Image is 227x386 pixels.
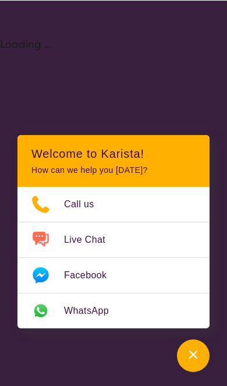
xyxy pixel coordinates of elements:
span: Live Chat [64,231,119,248]
span: Facebook [64,266,120,284]
h2: Welcome to Karista! [31,146,196,160]
span: Call us [64,195,108,213]
p: How can we help you [DATE]? [31,165,196,175]
button: Channel Menu [177,339,210,371]
a: Web link opens in a new tab. [17,293,210,328]
div: Channel Menu [17,134,210,328]
span: WhatsApp [64,302,123,319]
ul: Choose channel [17,186,210,328]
